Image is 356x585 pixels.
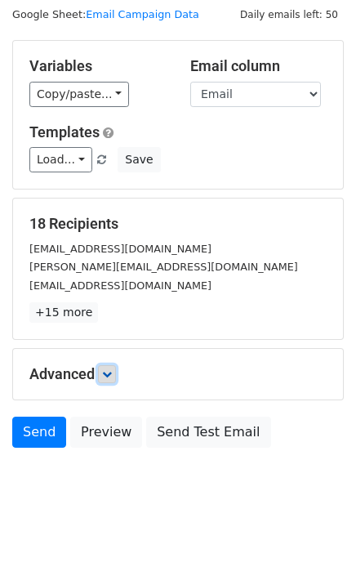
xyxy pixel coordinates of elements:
[274,507,356,585] iframe: Chat Widget
[86,8,199,20] a: Email Campaign Data
[29,123,100,141] a: Templates
[29,57,166,75] h5: Variables
[146,417,270,448] a: Send Test Email
[190,57,327,75] h5: Email column
[29,215,327,233] h5: 18 Recipients
[12,8,199,20] small: Google Sheet:
[29,82,129,107] a: Copy/paste...
[234,6,344,24] span: Daily emails left: 50
[234,8,344,20] a: Daily emails left: 50
[29,365,327,383] h5: Advanced
[29,302,98,323] a: +15 more
[118,147,160,172] button: Save
[29,261,298,273] small: [PERSON_NAME][EMAIL_ADDRESS][DOMAIN_NAME]
[70,417,142,448] a: Preview
[29,243,211,255] small: [EMAIL_ADDRESS][DOMAIN_NAME]
[12,417,66,448] a: Send
[29,279,211,292] small: [EMAIL_ADDRESS][DOMAIN_NAME]
[29,147,92,172] a: Load...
